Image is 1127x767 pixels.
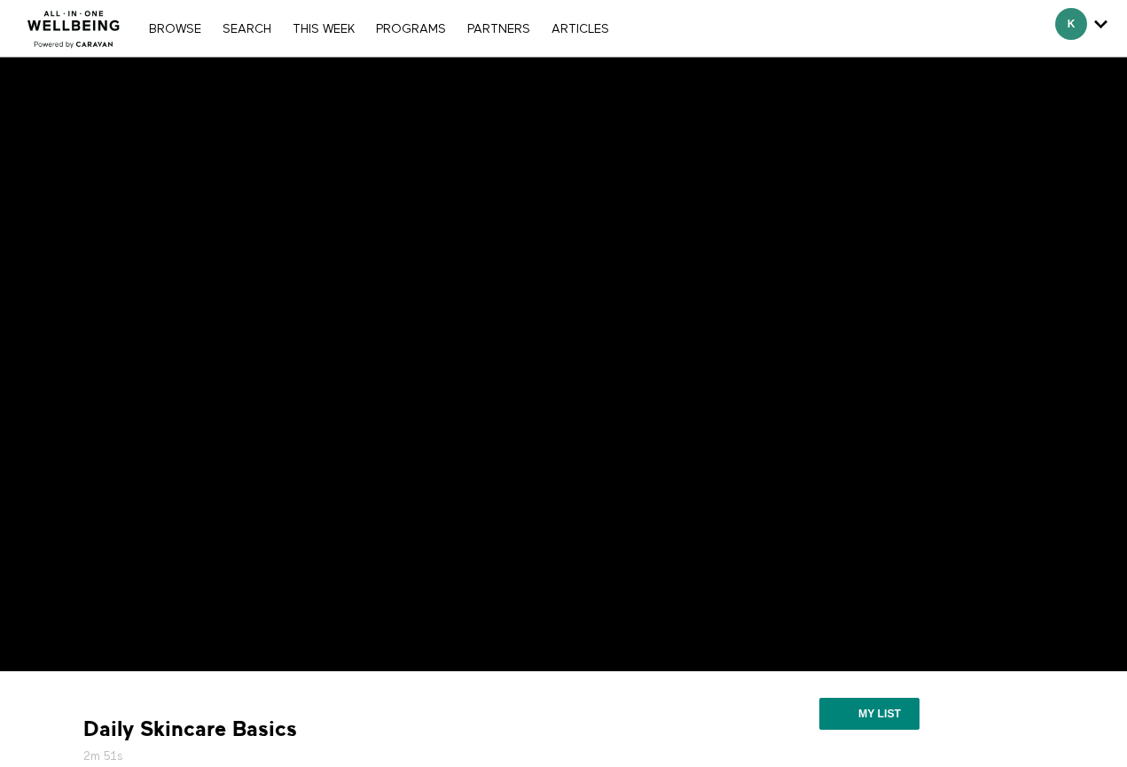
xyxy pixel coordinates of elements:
a: Search [214,23,280,35]
button: My list [819,698,920,730]
strong: Daily Skincare Basics [83,716,297,743]
a: PARTNERS [458,23,539,35]
nav: Primary [140,20,617,37]
a: ARTICLES [543,23,618,35]
a: PROGRAMS [367,23,455,35]
a: Browse [140,23,210,35]
h5: 2m 51s [83,747,673,765]
a: THIS WEEK [284,23,364,35]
